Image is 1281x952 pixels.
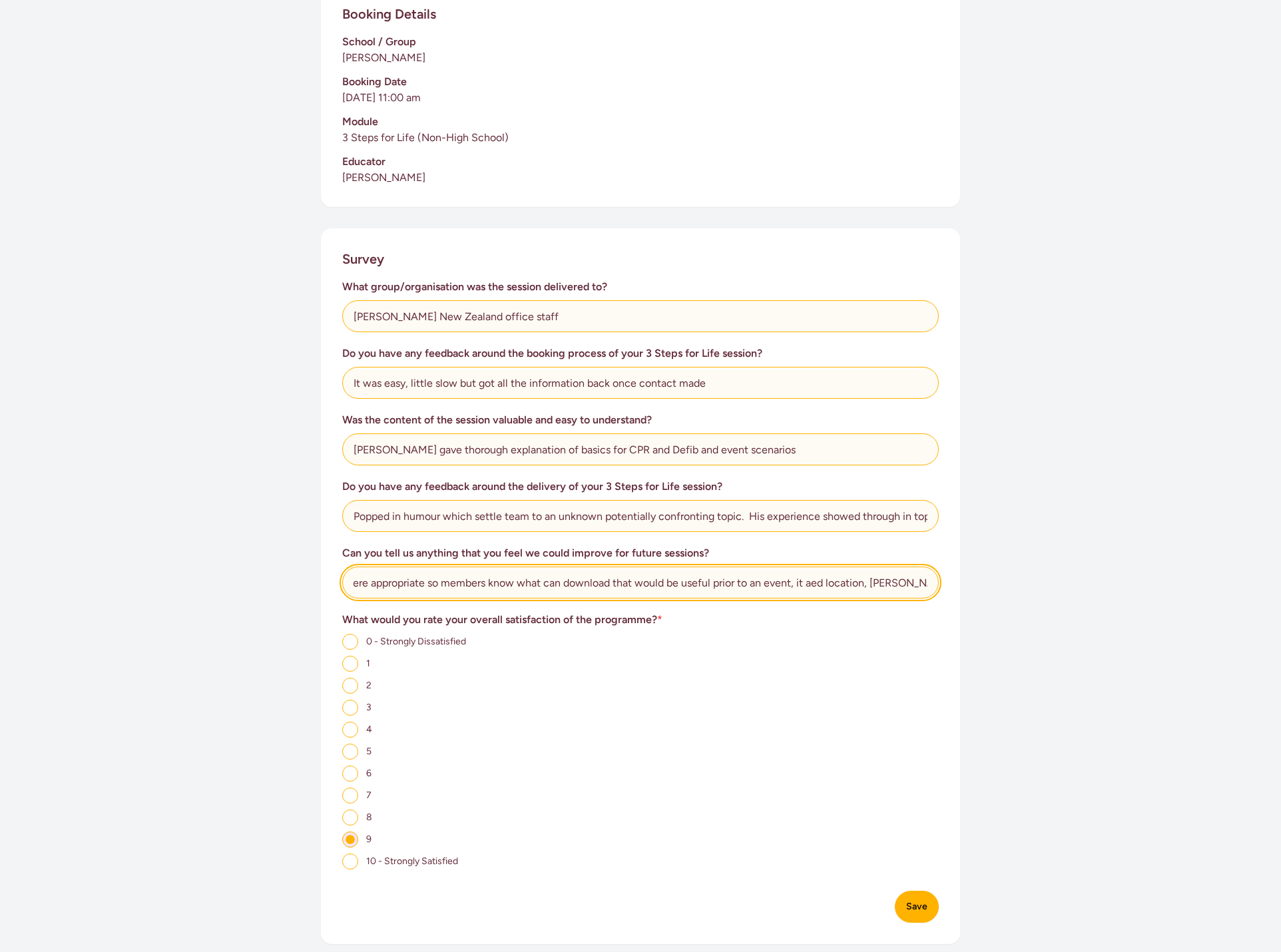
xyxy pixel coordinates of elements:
h3: Was the content of the session valuable and easy to understand? [342,412,939,428]
input: 9 [342,832,358,847]
input: 2 [342,678,358,694]
input: 6 [342,766,358,782]
h3: Do you have any feedback around the booking process of your 3 Steps for Life session? [342,346,939,361]
input: 4 [342,722,358,738]
h3: Module [342,114,939,130]
h3: School / Group [342,34,939,50]
h3: Booking Date [342,74,939,90]
button: Save [895,891,939,923]
span: 4 [366,724,372,735]
input: 10 - Strongly Satisfied [342,853,358,869]
span: 5 [366,746,372,757]
p: [DATE] 11:00 am [342,90,939,106]
p: [PERSON_NAME] [342,50,939,66]
span: 9 [366,833,372,845]
span: 0 - Strongly Dissatisfied [366,636,466,647]
input: 7 [342,788,358,804]
span: 7 [366,790,372,801]
h3: What group/organisation was the session delivered to? [342,279,939,295]
input: 8 [342,810,358,826]
input: 5 [342,744,358,760]
span: 10 - Strongly Satisfied [366,855,458,867]
h3: What would you rate your overall satisfaction of the programme? [342,612,939,628]
span: 8 [366,812,372,823]
span: 3 [366,702,372,713]
span: 2 [366,680,372,691]
p: 3 Steps for Life (Non-High School) [342,130,939,146]
p: [PERSON_NAME] [342,170,939,186]
input: 3 [342,700,358,716]
h3: Can you tell us anything that you feel we could improve for future sessions? [342,545,939,561]
input: 1 [342,656,358,672]
span: 6 [366,768,372,779]
h2: Survey [342,250,384,268]
h3: Educator [342,154,939,170]
input: 0 - Strongly Dissatisfied [342,634,358,650]
h2: Booking Details [342,5,436,23]
span: 1 [366,658,370,669]
h3: Do you have any feedback around the delivery of your 3 Steps for Life session? [342,479,939,495]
